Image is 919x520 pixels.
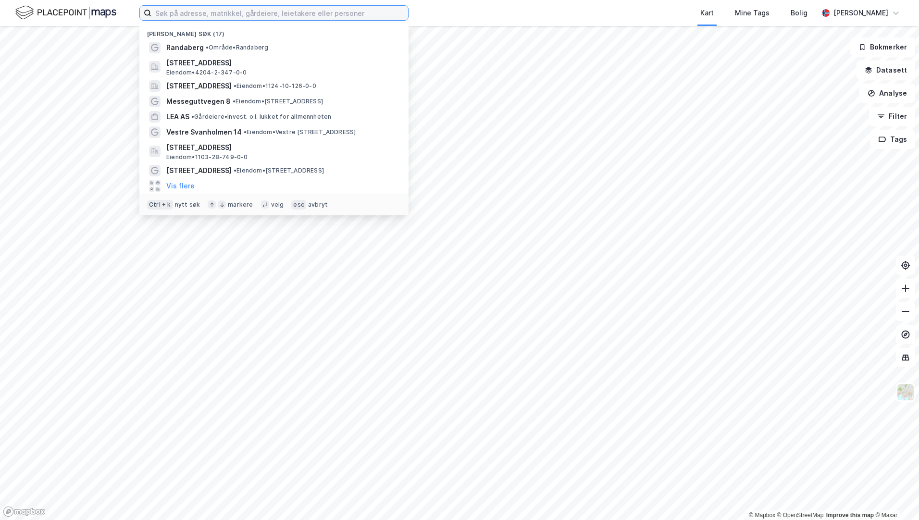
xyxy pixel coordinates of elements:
div: Ctrl + k [147,200,173,210]
span: • [234,167,236,174]
button: Bokmerker [850,37,915,57]
button: Analyse [859,84,915,103]
span: • [233,98,236,105]
div: Kontrollprogram for chat [871,474,919,520]
span: Randaberg [166,42,204,53]
span: [STREET_ADDRESS] [166,80,232,92]
span: Eiendom • 4204-2-347-0-0 [166,69,247,76]
span: Eiendom • 1103-28-749-0-0 [166,153,248,161]
span: [STREET_ADDRESS] [166,57,397,69]
button: Datasett [857,61,915,80]
span: • [244,128,247,136]
span: • [234,82,236,89]
a: Mapbox [749,512,775,519]
span: • [206,44,209,51]
a: OpenStreetMap [777,512,824,519]
div: Kart [700,7,714,19]
span: [STREET_ADDRESS] [166,142,397,153]
span: Messeguttvegen 8 [166,96,231,107]
a: Mapbox homepage [3,506,45,517]
div: Mine Tags [735,7,770,19]
span: Område • Randaberg [206,44,268,51]
img: Z [896,383,915,401]
div: markere [228,201,253,209]
button: Tags [870,130,915,149]
img: logo.f888ab2527a4732fd821a326f86c7f29.svg [15,4,116,21]
span: Eiendom • [STREET_ADDRESS] [234,167,324,174]
span: • [191,113,194,120]
span: Eiendom • [STREET_ADDRESS] [233,98,323,105]
button: Vis flere [166,180,195,192]
span: Eiendom • 1124-10-126-0-0 [234,82,316,90]
div: nytt søk [175,201,200,209]
div: [PERSON_NAME] [833,7,888,19]
button: Filter [869,107,915,126]
div: Bolig [791,7,807,19]
span: Eiendom • Vestre [STREET_ADDRESS] [244,128,356,136]
iframe: Chat Widget [871,474,919,520]
span: Gårdeiere • Invest. o.l. lukket for allmennheten [191,113,331,121]
div: esc [291,200,306,210]
span: [STREET_ADDRESS] [166,165,232,176]
input: Søk på adresse, matrikkel, gårdeiere, leietakere eller personer [151,6,408,20]
a: Improve this map [826,512,874,519]
span: LEA AS [166,111,189,123]
div: [PERSON_NAME] søk (17) [139,23,409,40]
div: avbryt [308,201,328,209]
span: Vestre Svanholmen 14 [166,126,242,138]
div: velg [271,201,284,209]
